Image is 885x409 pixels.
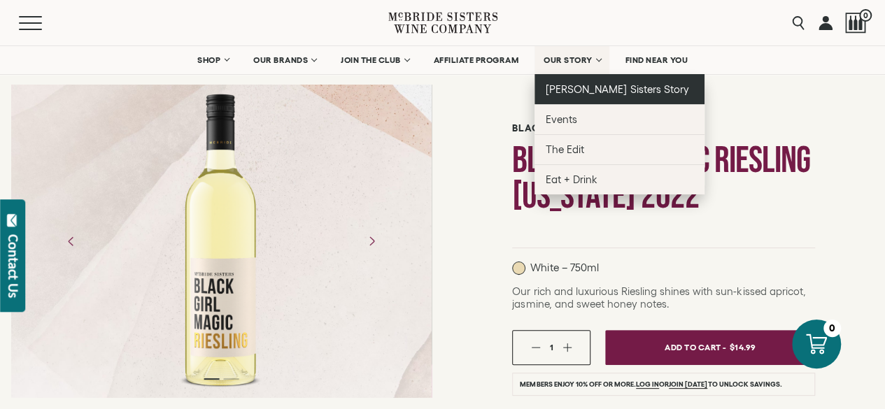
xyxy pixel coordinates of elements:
[6,234,20,298] div: Contact Us
[253,55,308,65] span: OUR BRANDS
[512,285,805,310] span: Our rich and luxurious Riesling shines with sun-kissed apricot, jasmine, and sweet honey notes.
[534,164,705,194] a: Eat + Drink
[616,46,698,74] a: FIND NEAR YOU
[546,113,577,125] span: Events
[823,320,841,337] div: 0
[544,55,593,65] span: OUR STORY
[204,378,219,380] li: Page dot 1
[197,55,221,65] span: SHOP
[341,55,401,65] span: JOIN THE CLUB
[546,83,689,95] span: [PERSON_NAME] Sisters Story
[512,122,815,134] h6: Black Girl Magic Wines
[665,337,726,357] span: Add To Cart -
[512,373,815,396] li: Members enjoy 10% off or more. or to unlock savings.
[550,343,553,352] span: 1
[332,46,418,74] a: JOIN THE CLUB
[546,173,597,185] span: Eat + Drink
[625,55,688,65] span: FIND NEAR YOU
[19,16,69,30] button: Mobile Menu Trigger
[425,46,528,74] a: AFFILIATE PROGRAM
[669,380,707,389] a: join [DATE]
[534,134,705,164] a: The Edit
[434,55,519,65] span: AFFILIATE PROGRAM
[546,143,584,155] span: The Edit
[512,261,598,275] p: White – 750ml
[636,380,659,389] a: Log in
[512,143,815,214] h1: Black Girl Magic Riesling [US_STATE] 2022
[859,9,872,22] span: 0
[534,104,705,134] a: Events
[53,223,90,259] button: Previous
[223,378,239,380] li: Page dot 2
[730,337,756,357] span: $14.99
[244,46,325,74] a: OUR BRANDS
[605,330,815,365] button: Add To Cart - $14.99
[353,223,390,259] button: Next
[534,74,705,104] a: [PERSON_NAME] Sisters Story
[534,46,609,74] a: OUR STORY
[188,46,237,74] a: SHOP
